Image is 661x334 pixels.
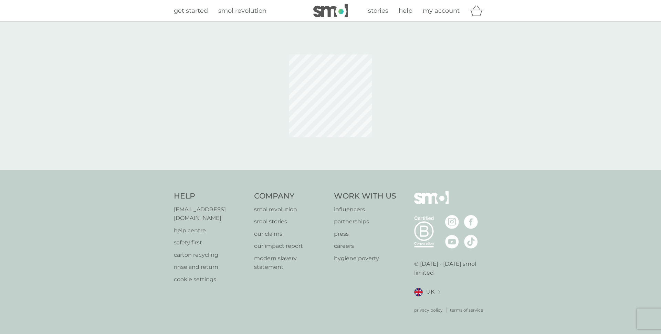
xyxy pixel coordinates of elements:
a: our impact report [254,242,327,251]
img: visit the smol Instagram page [445,215,459,229]
a: modern slavery statement [254,254,327,272]
a: hygiene poverty [334,254,396,263]
a: cookie settings [174,275,247,284]
p: © [DATE] - [DATE] smol limited [414,260,487,277]
span: UK [426,287,434,296]
a: terms of service [450,307,483,313]
img: visit the smol Youtube page [445,235,459,249]
a: help [399,6,412,16]
img: smol [414,191,449,214]
a: smol revolution [254,205,327,214]
span: get started [174,7,208,14]
img: visit the smol Tiktok page [464,235,478,249]
img: smol [313,4,348,17]
span: my account [423,7,460,14]
a: privacy policy [414,307,443,313]
a: carton recycling [174,251,247,260]
a: help centre [174,226,247,235]
img: UK flag [414,288,423,296]
a: [EMAIL_ADDRESS][DOMAIN_NAME] [174,205,247,223]
span: help [399,7,412,14]
a: partnerships [334,217,396,226]
a: influencers [334,205,396,214]
img: visit the smol Facebook page [464,215,478,229]
a: my account [423,6,460,16]
h4: Work With Us [334,191,396,202]
a: our claims [254,230,327,239]
img: select a new location [438,290,440,294]
a: press [334,230,396,239]
a: get started [174,6,208,16]
a: rinse and return [174,263,247,272]
a: stories [368,6,388,16]
a: careers [334,242,396,251]
h4: Company [254,191,327,202]
span: smol revolution [218,7,266,14]
div: basket [470,4,487,18]
span: stories [368,7,388,14]
a: safety first [174,238,247,247]
h4: Help [174,191,247,202]
a: smol stories [254,217,327,226]
a: smol revolution [218,6,266,16]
